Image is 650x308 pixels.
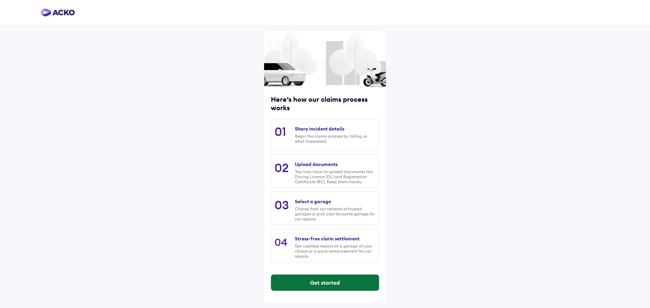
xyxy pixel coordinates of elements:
[295,243,375,259] div: Get cashless repairs at a garage of your choice or a quick reimbursement for car repairs.
[295,126,344,132] div: Share incident details
[295,161,338,167] div: Upload documents
[271,275,379,291] button: Get started
[275,124,286,139] div: 01
[264,62,386,88] img: car and scooter
[275,160,289,175] div: 02
[275,197,289,212] div: 03
[295,169,375,184] div: You may have to upload documents like Driving Licence (DL) and Registration Certificate (RC). Kee...
[295,206,375,221] div: Choose from our network of trusted garages or pick your favourite garage for car repairs.
[295,236,360,242] div: Stress-free claim settlement
[41,8,75,17] img: horizontal-gradient.png
[264,11,386,106] img: trees
[275,236,287,248] div: 04
[295,198,331,205] div: Select a garage
[295,134,375,144] div: Begin the claims process by telling us what happened.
